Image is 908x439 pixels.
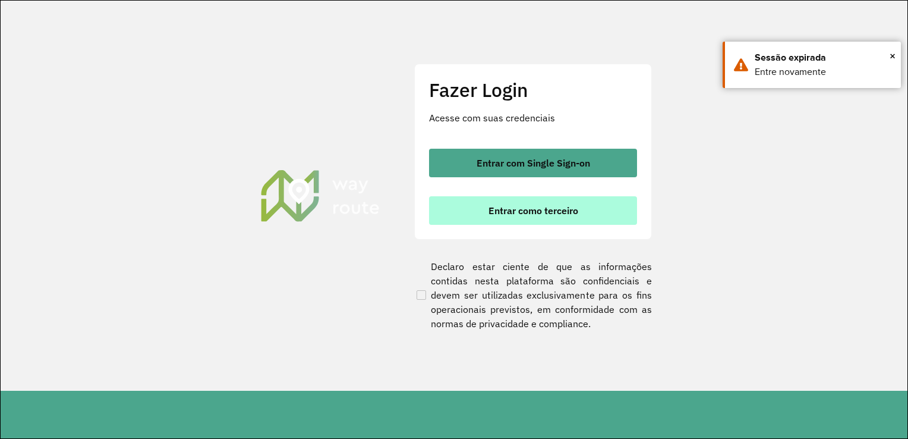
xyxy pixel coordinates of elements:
[477,158,590,168] span: Entrar com Single Sign-on
[259,168,382,223] img: Roteirizador AmbevTech
[429,196,637,225] button: button
[429,111,637,125] p: Acesse com suas credenciais
[414,259,652,331] label: Declaro estar ciente de que as informações contidas nesta plataforma são confidenciais e devem se...
[890,47,896,65] span: ×
[755,51,892,65] div: Sessão expirada
[755,65,892,79] div: Entre novamente
[488,206,578,215] span: Entrar como terceiro
[890,47,896,65] button: Close
[429,79,637,101] h2: Fazer Login
[429,149,637,177] button: button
